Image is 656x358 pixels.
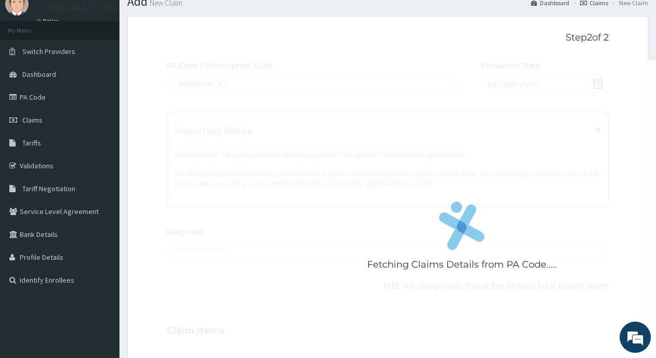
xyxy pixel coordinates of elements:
[60,111,143,216] span: We're online!
[167,32,609,44] p: Step 2 of 2
[22,138,41,148] span: Tariffs
[22,70,56,79] span: Dashboard
[5,244,198,280] textarea: Type your message and hit 'Enter'
[22,47,75,56] span: Switch Providers
[54,58,175,72] div: Chat with us now
[19,52,42,78] img: d_794563401_company_1708531726252_794563401
[36,3,178,12] p: TRAUMA MULTI-SPECIALITY CENTRE
[36,18,61,25] a: Online
[170,5,195,30] div: Minimize live chat window
[22,115,43,125] span: Claims
[367,258,557,272] p: Fetching Claims Details from PA Code.....
[22,184,75,193] span: Tariff Negotiation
